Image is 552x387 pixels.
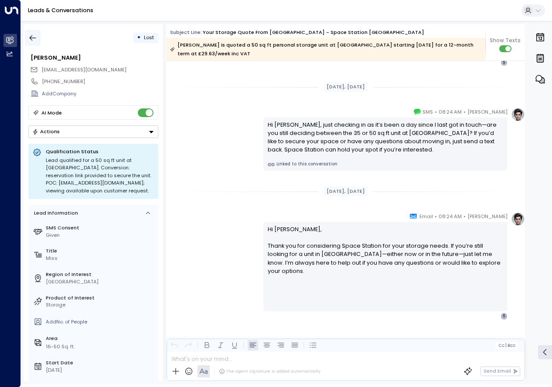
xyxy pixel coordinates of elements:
img: profile-logo.png [511,212,525,226]
span: | [505,343,507,348]
div: AddNo. of People [46,318,155,326]
a: Linked to this conversation [268,161,504,168]
div: Storage [46,301,155,309]
span: [PERSON_NAME] [467,212,508,221]
div: 16-50 Sq. ft. [46,343,75,350]
button: Redo [183,340,194,350]
div: Button group with a nested menu [28,125,158,138]
label: Start Date [46,359,155,367]
span: • [435,108,437,116]
p: Hi [PERSON_NAME], Thank you for considering Space Station for your storage needs. If you’re still... [268,225,504,283]
div: S [501,59,508,66]
div: Lead qualified for a 50 sq ft unit at [GEOGRAPHIC_DATA]. Conversion: reservation link provided to... [46,157,154,195]
button: Cc|Bcc [495,342,518,349]
span: SMS [423,108,433,116]
label: Area [46,335,155,342]
div: [GEOGRAPHIC_DATA] [46,278,155,286]
label: Product of Interest [46,294,155,302]
div: The agent signature is added automatically [219,368,320,374]
div: [DATE] [46,367,155,374]
div: [DATE], [DATE] [324,82,368,92]
div: S [501,313,508,320]
span: • [463,108,466,116]
div: Lead Information [31,209,78,217]
span: Cc Bcc [498,343,515,348]
span: • [463,212,466,221]
label: Region of Interest [46,271,155,278]
a: Leads & Conversations [28,7,93,14]
div: Given [46,232,155,239]
p: Qualification Status [46,148,154,155]
span: Lost [144,34,154,41]
div: Your storage quote from [GEOGRAPHIC_DATA] - Space Station [GEOGRAPHIC_DATA] [203,29,424,36]
div: Miss [46,255,155,262]
div: AI Mode [41,108,62,117]
div: Hi [PERSON_NAME], just checking in as it’s been a day since I last got in touch—are you still dec... [268,121,504,154]
span: Email [419,212,433,221]
div: Actions [32,128,60,135]
span: 08:24 AM [439,212,462,221]
div: • [137,31,141,44]
div: [PERSON_NAME] [31,54,158,62]
span: sperringbobbie@gmail.com [41,66,126,74]
span: Subject Line: [170,29,202,36]
span: [EMAIL_ADDRESS][DOMAIN_NAME] [41,66,126,73]
div: [PERSON_NAME] is quoted a 50 sq ft personal storage unit at [GEOGRAPHIC_DATA] starting [DATE] for... [170,40,481,58]
span: [PERSON_NAME] [467,108,508,116]
div: [DATE], [DATE] [324,186,368,196]
div: AddCompany [42,90,158,98]
div: [PHONE_NUMBER] [42,78,158,85]
label: Title [46,247,155,255]
button: Actions [28,125,158,138]
button: Undo [169,340,180,350]
label: SMS Consent [46,224,155,232]
span: 08:24 AM [439,108,462,116]
span: • [435,212,437,221]
span: Show Texts [490,37,521,44]
img: profile-logo.png [511,108,525,121]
